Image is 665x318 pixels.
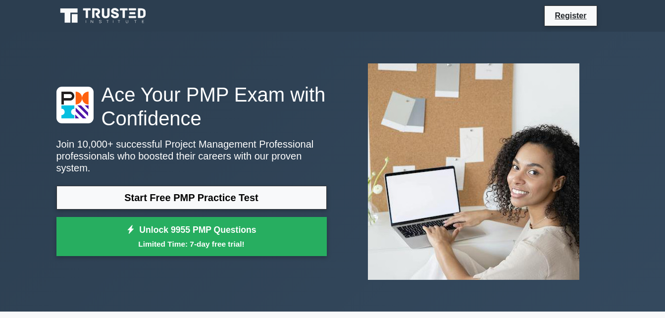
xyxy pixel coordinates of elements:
[56,186,327,210] a: Start Free PMP Practice Test
[69,238,314,250] small: Limited Time: 7-day free trial!
[56,138,327,174] p: Join 10,000+ successful Project Management Professional professionals who boosted their careers w...
[549,9,592,22] a: Register
[56,83,327,130] h1: Ace Your PMP Exam with Confidence
[56,217,327,257] a: Unlock 9955 PMP QuestionsLimited Time: 7-day free trial!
